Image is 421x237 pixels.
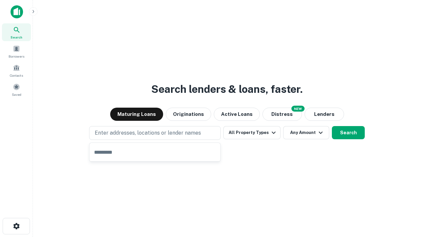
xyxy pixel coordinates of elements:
iframe: Chat Widget [388,184,421,216]
p: Enter addresses, locations or lender names [95,129,201,137]
a: Borrowers [2,42,31,60]
span: Borrowers [9,54,24,59]
button: Active Loans [214,108,260,121]
span: Contacts [10,73,23,78]
button: All Property Types [223,126,281,139]
span: Saved [12,92,21,97]
button: Search [332,126,365,139]
button: Any Amount [283,126,329,139]
h3: Search lenders & loans, faster. [151,81,303,97]
div: NEW [291,106,305,112]
button: Maturing Loans [110,108,163,121]
a: Saved [2,81,31,98]
span: Search [11,35,22,40]
button: Lenders [305,108,344,121]
a: Search [2,23,31,41]
a: Contacts [2,62,31,79]
button: Search distressed loans with lien and other non-mortgage details. [262,108,302,121]
button: Originations [166,108,211,121]
img: capitalize-icon.png [11,5,23,18]
button: Enter addresses, locations or lender names [89,126,221,140]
